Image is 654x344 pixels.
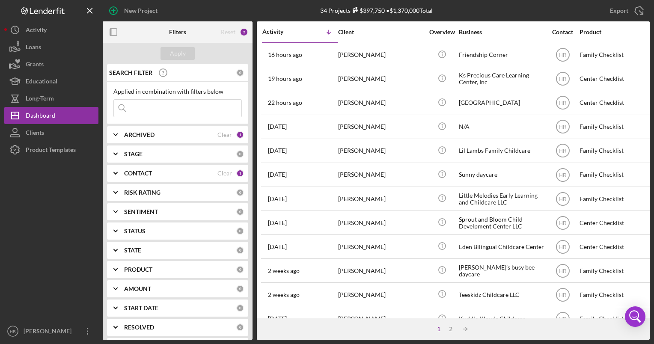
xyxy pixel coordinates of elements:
div: Clear [217,170,232,177]
div: [PERSON_NAME] [338,283,424,306]
div: 0 [236,189,244,196]
time: 2025-09-16 15:06 [268,99,302,106]
b: ARCHIVED [124,131,155,138]
text: HR [10,329,16,334]
div: Clients [26,124,44,143]
div: [PERSON_NAME] [338,308,424,330]
div: 2 [445,326,457,332]
a: Grants [4,56,98,73]
div: [PERSON_NAME] [338,116,424,138]
button: HR[PERSON_NAME] [4,323,98,340]
time: 2025-09-11 21:56 [268,171,287,178]
div: [PERSON_NAME]’s busy bee daycare [459,259,544,282]
div: Sprout and Bloom Child Develpment Center LLC [459,211,544,234]
div: [GEOGRAPHIC_DATA] [459,92,544,114]
div: 0 [236,285,244,293]
b: PRODUCT [124,266,152,273]
div: Contact [547,29,579,36]
text: HR [559,124,567,130]
div: Kuddle Kloudz Childcare [459,308,544,330]
text: HR [559,292,567,298]
time: 2025-09-04 16:06 [268,267,300,274]
button: New Project [103,2,166,19]
div: [PERSON_NAME] [338,139,424,162]
button: Educational [4,73,98,90]
div: 0 [236,304,244,312]
div: Loans [26,39,41,58]
text: HR [559,220,567,226]
div: 0 [236,150,244,158]
div: Dashboard [26,107,55,126]
b: CONTACT [124,170,152,177]
time: 2025-09-16 21:47 [268,51,302,58]
div: Teeskidz Childcare LLC [459,283,544,306]
b: STATUS [124,228,146,234]
div: 0 [236,208,244,216]
div: Grants [26,56,44,75]
b: SENTIMENT [124,208,158,215]
div: Open Intercom Messenger [625,306,645,327]
text: HR [559,244,567,250]
button: Export [601,2,650,19]
div: 0 [236,266,244,273]
div: Little Melodies Early Learning and Childcare LLC [459,187,544,210]
text: HR [559,148,567,154]
div: Clear [217,131,232,138]
div: [PERSON_NAME] [338,92,424,114]
text: HR [559,100,567,106]
div: 1 [236,131,244,139]
div: [PERSON_NAME] [21,323,77,342]
button: Activity [4,21,98,39]
div: [PERSON_NAME] [338,259,424,282]
time: 2025-09-15 23:09 [268,123,287,130]
div: Educational [26,73,57,92]
div: Export [610,2,628,19]
b: Filters [169,29,186,36]
button: Clients [4,124,98,141]
div: Client [338,29,424,36]
text: HR [559,196,567,202]
b: STAGE [124,151,143,157]
div: 0 [236,323,244,331]
div: Business [459,29,544,36]
text: HR [559,52,567,58]
button: Apply [161,47,195,60]
b: RESOLVED [124,324,154,331]
div: Ks Precious Care Learning Center, Inc [459,68,544,90]
time: 2025-09-16 18:41 [268,75,302,82]
text: HR [559,76,567,82]
text: HR [559,172,567,178]
b: RISK RATING [124,189,161,196]
time: 2025-09-11 17:23 [268,196,287,202]
time: 2025-09-12 18:22 [268,147,287,154]
div: Apply [170,47,186,60]
div: [PERSON_NAME] [338,44,424,66]
div: Activity [262,28,300,35]
div: [PERSON_NAME] [338,163,424,186]
div: Eden Bilingual Childcare Center [459,235,544,258]
button: Loans [4,39,98,56]
div: [PERSON_NAME] [338,235,424,258]
div: New Project [124,2,158,19]
b: SEARCH FILTER [109,69,152,76]
div: Friendship Corner [459,44,544,66]
button: Product Templates [4,141,98,158]
b: START DATE [124,305,158,311]
button: Dashboard [4,107,98,124]
div: Product Templates [26,141,76,160]
div: 0 [236,227,244,235]
div: [PERSON_NAME] [338,68,424,90]
b: AMOUNT [124,285,151,292]
text: HR [559,316,567,322]
div: [PERSON_NAME] [338,211,424,234]
time: 2025-09-08 13:08 [268,243,287,250]
button: Long-Term [4,90,98,107]
div: Lil Lambs Family Childcare [459,139,544,162]
div: N/A [459,116,544,138]
div: $397,750 [351,7,385,14]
